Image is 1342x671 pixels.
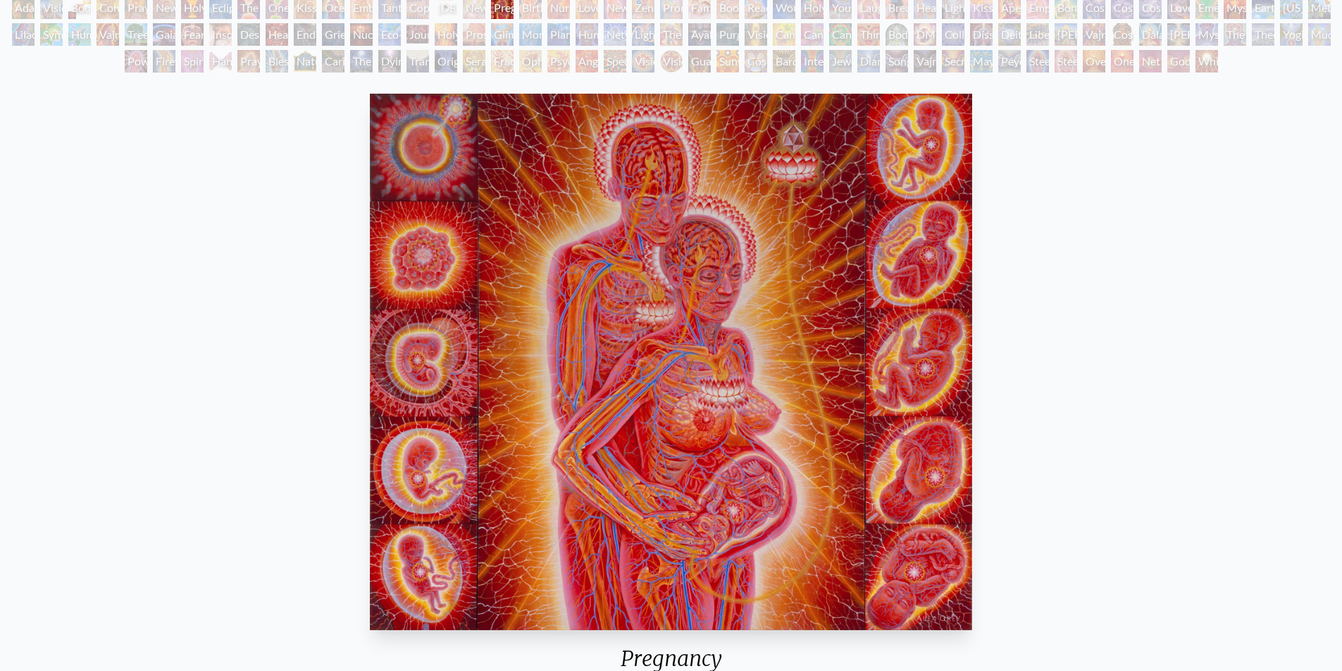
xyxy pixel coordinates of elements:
[237,50,260,73] div: Praying Hands
[294,23,316,46] div: Endarkenment
[773,50,795,73] div: Bardo Being
[1026,50,1049,73] div: Steeplehead 1
[237,23,260,46] div: Despair
[604,23,626,46] div: Networks
[886,50,908,73] div: Song of Vajra Being
[378,50,401,73] div: Dying
[153,50,175,73] div: Firewalking
[463,50,485,73] div: Seraphic Transport Docking on the Third Eye
[519,50,542,73] div: Ophanic Eyelash
[435,23,457,46] div: Holy Fire
[97,23,119,46] div: Vajra Horse
[1195,23,1218,46] div: Mystic Eye
[886,23,908,46] div: Body/Mind as a Vibratory Field of Energy
[576,50,598,73] div: Angel Skin
[435,50,457,73] div: Original Face
[350,23,373,46] div: Nuclear Crucifixion
[1308,23,1331,46] div: Mudra
[1167,50,1190,73] div: Godself
[1111,50,1133,73] div: One
[370,94,972,630] img: Pregnancy-1989-Alex-Grey-watermarked.jpg
[801,23,824,46] div: Cannabis Sutra
[266,23,288,46] div: Headache
[745,50,767,73] div: Cosmic Elf
[914,23,936,46] div: DMT - The Spirit Molecule
[209,23,232,46] div: Insomnia
[350,50,373,73] div: The Soul Finds It's Way
[406,23,429,46] div: Journey of the Wounded Healer
[942,23,964,46] div: Collective Vision
[745,23,767,46] div: Vision Tree
[688,23,711,46] div: Ayahuasca Visitation
[519,23,542,46] div: Monochord
[1224,23,1246,46] div: The Seer
[68,23,91,46] div: Humming Bird
[1026,23,1049,46] div: Liberation Through Seeing
[970,23,993,46] div: Dissectional Art for Tool's Lateralus CD
[829,23,852,46] div: Cannabacchus
[125,50,147,73] div: Power to the Peaceful
[547,50,570,73] div: Psychomicrograph of a Fractal Paisley Cherub Feather Tip
[1055,23,1077,46] div: [PERSON_NAME]
[125,23,147,46] div: Tree & Person
[829,50,852,73] div: Jewel Being
[1167,23,1190,46] div: [PERSON_NAME]
[914,50,936,73] div: Vajra Being
[1083,50,1105,73] div: Oversoul
[1280,23,1303,46] div: Yogi & the Möbius Sphere
[463,23,485,46] div: Prostration
[209,50,232,73] div: Hands that See
[1139,50,1162,73] div: Net of Being
[1195,50,1218,73] div: White Light
[660,50,683,73] div: Vision [PERSON_NAME]
[998,50,1021,73] div: Peyote Being
[632,50,654,73] div: Vision Crystal
[1252,23,1274,46] div: Theologue
[1083,23,1105,46] div: Vajra Guru
[378,23,401,46] div: Eco-Atlas
[773,23,795,46] div: Cannabis Mudra
[1139,23,1162,46] div: Dalai Lama
[716,50,739,73] div: Sunyata
[12,23,35,46] div: Lilacs
[576,23,598,46] div: Human Geometry
[970,50,993,73] div: Mayan Being
[491,23,514,46] div: Glimpsing the Empyrean
[322,23,344,46] div: Grieving
[266,50,288,73] div: Blessing Hand
[547,23,570,46] div: Planetary Prayers
[942,50,964,73] div: Secret Writing Being
[857,50,880,73] div: Diamond Being
[716,23,739,46] div: Purging
[660,23,683,46] div: The Shulgins and their Alchemical Angels
[604,50,626,73] div: Spectral Lotus
[1111,23,1133,46] div: Cosmic [DEMOGRAPHIC_DATA]
[153,23,175,46] div: Gaia
[998,23,1021,46] div: Deities & Demons Drinking from the Milky Pool
[632,23,654,46] div: Lightworker
[322,50,344,73] div: Caring
[1055,50,1077,73] div: Steeplehead 2
[406,50,429,73] div: Transfiguration
[801,50,824,73] div: Interbeing
[857,23,880,46] div: Third Eye Tears of Joy
[181,23,204,46] div: Fear
[181,50,204,73] div: Spirit Animates the Flesh
[40,23,63,46] div: Symbiosis: Gall Wasp & Oak Tree
[491,50,514,73] div: Fractal Eyes
[294,50,316,73] div: Nature of Mind
[688,50,711,73] div: Guardian of Infinite Vision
